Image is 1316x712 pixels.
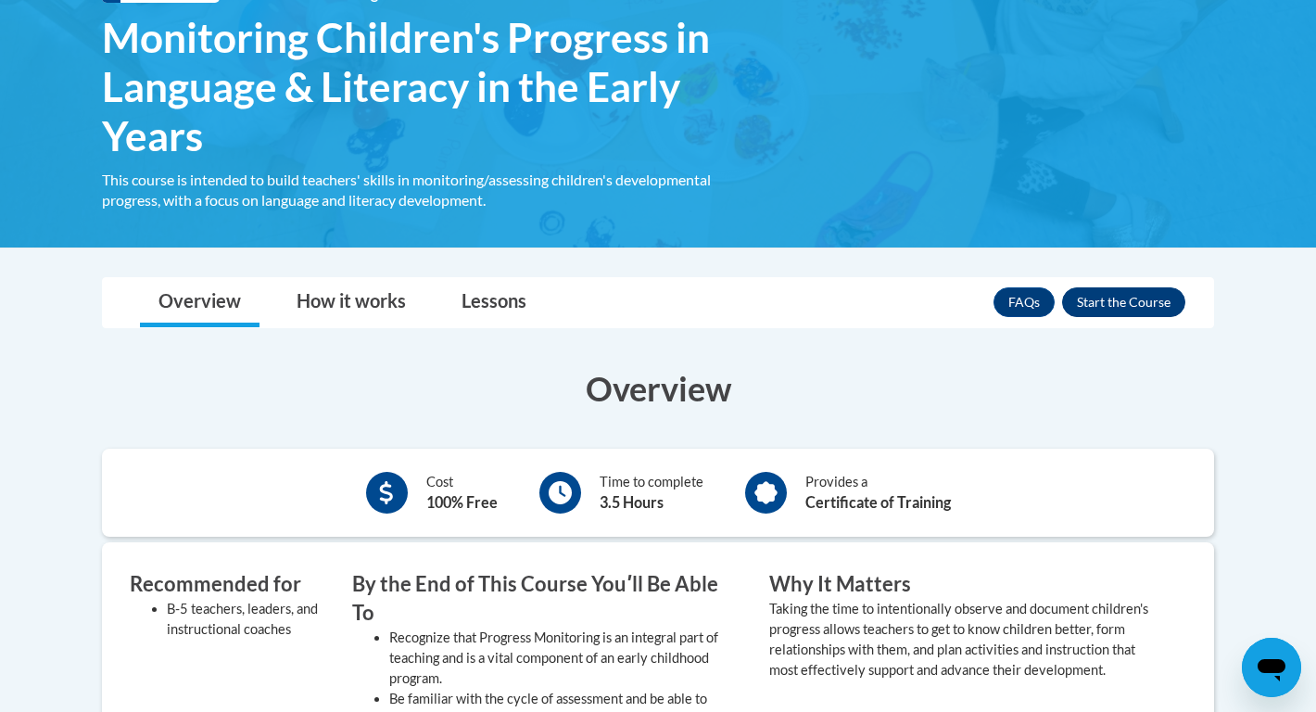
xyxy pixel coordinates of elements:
[102,365,1214,412] h3: Overview
[130,570,324,599] h3: Recommended for
[278,278,424,327] a: How it works
[102,170,741,210] div: This course is intended to build teachers' skills in monitoring/assessing children's developmenta...
[426,472,498,514] div: Cost
[805,493,951,511] b: Certificate of Training
[805,472,951,514] div: Provides a
[167,599,324,640] li: B-5 teachers, leaders, and instructional coaches
[352,570,741,628] h3: By the End of This Course Youʹll Be Able To
[1062,287,1185,317] button: Enroll
[993,287,1055,317] a: FAQs
[443,278,545,327] a: Lessons
[102,13,741,159] span: Monitoring Children's Progress in Language & Literacy in the Early Years
[600,472,703,514] div: Time to complete
[389,628,741,689] li: Recognize that Progress Monitoring is an integral part of teaching and is a vital component of an...
[769,601,1148,678] value: Taking the time to intentionally observe and document children's progress allows teachers to get ...
[769,570,1158,599] h3: Why It Matters
[600,493,664,511] b: 3.5 Hours
[426,493,498,511] b: 100% Free
[140,278,259,327] a: Overview
[1242,638,1301,697] iframe: Button to launch messaging window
